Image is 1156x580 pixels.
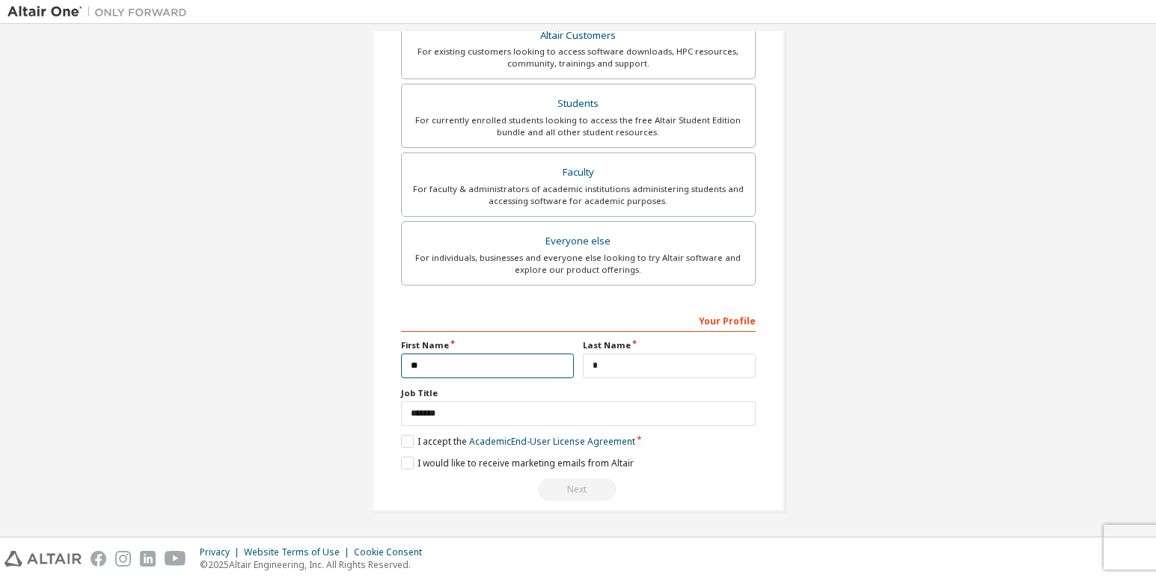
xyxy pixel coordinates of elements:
[411,114,746,138] div: For currently enrolled students looking to access the free Altair Student Edition bundle and all ...
[411,231,746,252] div: Everyone else
[4,551,82,567] img: altair_logo.svg
[583,339,756,351] label: Last Name
[411,25,746,46] div: Altair Customers
[401,478,756,501] div: Provide a valid email to continue
[200,546,244,558] div: Privacy
[401,339,574,351] label: First Name
[401,387,756,399] label: Job Title
[411,162,746,183] div: Faculty
[469,435,635,448] a: Academic End-User License Agreement
[115,551,131,567] img: instagram.svg
[411,93,746,114] div: Students
[401,457,634,469] label: I would like to receive marketing emails from Altair
[244,546,354,558] div: Website Terms of Use
[140,551,156,567] img: linkedin.svg
[165,551,186,567] img: youtube.svg
[411,252,746,276] div: For individuals, businesses and everyone else looking to try Altair software and explore our prod...
[91,551,106,567] img: facebook.svg
[354,546,431,558] div: Cookie Consent
[401,308,756,332] div: Your Profile
[401,435,635,448] label: I accept the
[7,4,195,19] img: Altair One
[411,46,746,70] div: For existing customers looking to access software downloads, HPC resources, community, trainings ...
[411,183,746,207] div: For faculty & administrators of academic institutions administering students and accessing softwa...
[200,558,431,571] p: © 2025 Altair Engineering, Inc. All Rights Reserved.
